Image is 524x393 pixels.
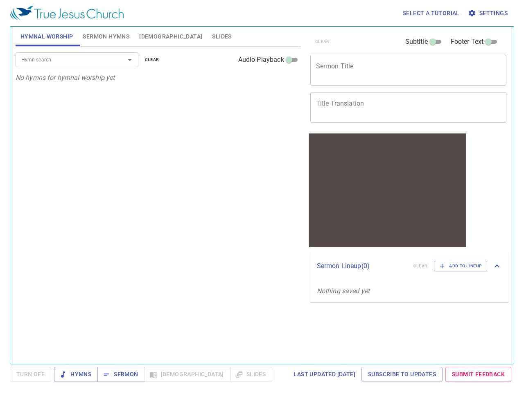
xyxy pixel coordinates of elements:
span: Submit Feedback [452,369,505,379]
span: Sermon [104,369,138,379]
button: Select a tutorial [400,6,463,21]
span: Sermon Hymns [83,32,129,42]
span: Settings [470,8,508,18]
span: [DEMOGRAPHIC_DATA] [139,32,202,42]
button: clear [140,55,164,65]
button: Settings [466,6,511,21]
span: Subtitle [405,37,428,47]
p: Sermon Lineup ( 0 ) [317,261,407,271]
span: Select a tutorial [403,8,460,18]
button: Hymns [54,367,98,382]
a: Submit Feedback [445,367,511,382]
i: Nothing saved yet [317,287,370,295]
span: Hymnal Worship [20,32,73,42]
a: Subscribe to Updates [361,367,443,382]
a: Last updated [DATE] [290,367,359,382]
span: Audio Playback [238,55,284,65]
button: Add to Lineup [434,261,487,271]
i: No hymns for hymnal worship yet [16,74,115,81]
span: Hymns [61,369,91,379]
span: Slides [212,32,231,42]
span: clear [145,56,159,63]
img: True Jesus Church [10,6,124,20]
span: Subscribe to Updates [368,369,436,379]
button: Open [124,54,136,65]
span: Footer Text [451,37,484,47]
button: Sermon [97,367,145,382]
iframe: from-child [307,131,468,249]
div: Sermon Lineup(0)clearAdd to Lineup [310,253,509,280]
span: Add to Lineup [439,262,482,270]
span: Last updated [DATE] [294,369,355,379]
